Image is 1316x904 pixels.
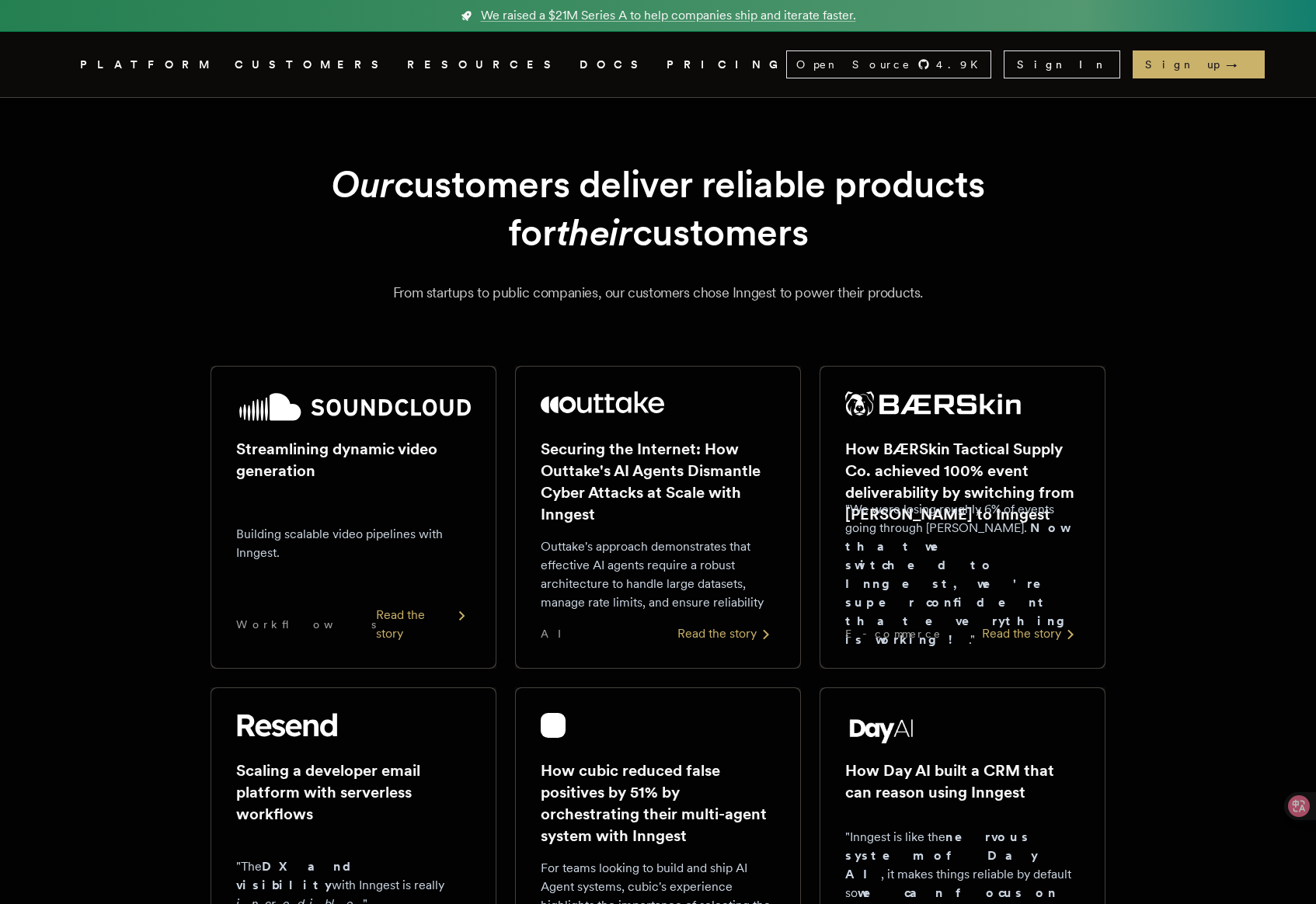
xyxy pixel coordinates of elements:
[845,438,1080,525] h2: How BÆRSkin Tactical Supply Co. achieved 100% event deliverability by switching from [PERSON_NAME...
[541,391,664,413] img: Outtake
[236,713,337,738] img: Resend
[481,6,856,25] span: We raised a $21M Series A to help companies ship and iterate faster.
[407,55,561,75] button: RESOURCES
[236,525,471,562] p: Building scalable video pipelines with Inngest.
[541,760,775,847] h2: How cubic reduced false positives by 51% by orchestrating their multi-agent system with Inngest
[580,55,648,75] a: DOCS
[541,713,566,738] img: cubic
[936,57,987,72] span: 4.9 K
[667,55,786,75] a: PRICING
[541,626,575,641] span: AI
[677,624,775,643] div: Read the story
[845,760,1080,803] h2: How Day AI built a CRM that can reason using Inngest
[236,859,364,892] strong: DX and visibility
[236,438,471,482] h2: Streamlining dynamic video generation
[99,282,1217,304] p: From startups to public companies, our customers chose Inngest to power their products.
[236,391,471,422] img: SoundCloud
[235,55,388,75] a: CUSTOMERS
[515,366,801,669] a: Outtake logoSecuring the Internet: How Outtake's AI Agents Dismantle Cyber Attacks at Scale with ...
[796,57,911,72] span: Open Source
[331,162,394,207] em: Our
[236,760,471,825] h2: Scaling a developer email platform with serverless workflows
[845,626,942,641] span: E-commerce
[845,713,918,744] img: Day AI
[820,366,1105,669] a: BÆRSkin Tactical Supply Co. logoHow BÆRSkin Tactical Supply Co. achieved 100% event deliverabilit...
[845,500,1080,649] p: "We were losing roughly 6% of events going through [PERSON_NAME]. ."
[541,537,775,612] p: Outtake's approach demonstrates that effective AI agents require a robust architecture to handle ...
[211,366,496,669] a: SoundCloud logoStreamlining dynamic video generationBuilding scalable video pipelines with Innges...
[37,32,1279,97] nav: Global
[845,391,1021,416] img: BÆRSkin Tactical Supply Co.
[541,438,775,525] h2: Securing the Internet: How Outtake's AI Agents Dismantle Cyber Attacks at Scale with Inngest
[80,55,216,75] button: PLATFORM
[248,160,1068,257] h1: customers deliver reliable products for customers
[236,617,376,632] span: Workflows
[1226,57,1252,72] span: →
[556,210,632,255] em: their
[1133,50,1265,78] a: Sign up
[376,606,471,643] div: Read the story
[845,829,1038,881] strong: nervous system of Day AI
[1004,50,1120,78] a: Sign In
[982,624,1080,643] div: Read the story
[845,520,1077,647] strong: Now that we switched to Inngest, we're super confident that everything is working!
